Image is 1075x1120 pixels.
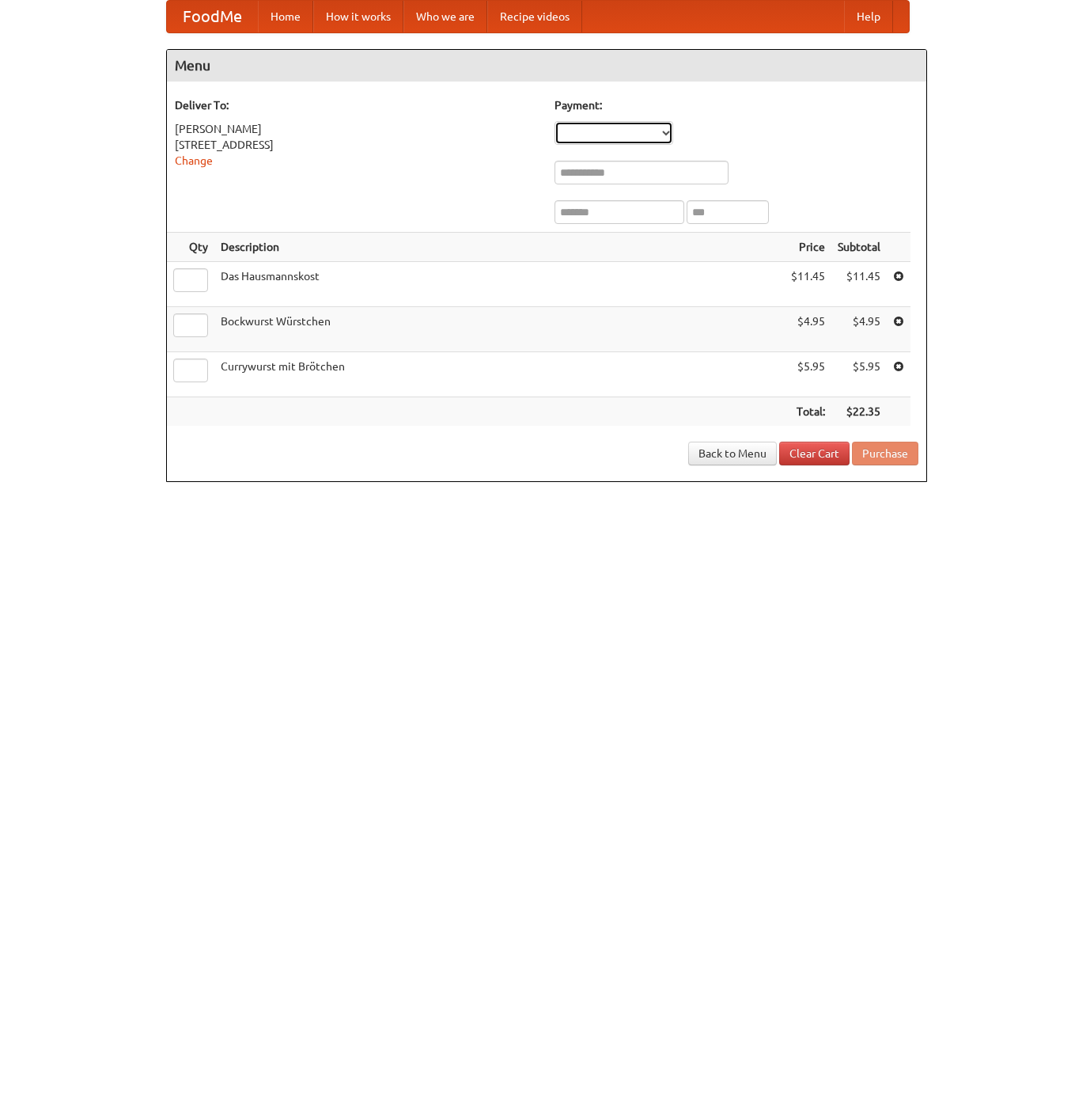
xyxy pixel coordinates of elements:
[831,233,887,262] th: Subtotal
[785,307,831,352] td: $4.95
[167,233,214,262] th: Qty
[214,307,785,352] td: Bockwurst Würstchen
[831,307,887,352] td: $4.95
[779,442,850,465] a: Clear Cart
[214,233,785,262] th: Description
[688,442,777,465] a: Back to Menu
[785,233,831,262] th: Price
[403,1,487,32] a: Who we are
[175,154,213,167] a: Change
[313,1,403,32] a: How it works
[831,352,887,397] td: $5.95
[831,397,887,427] th: $22.35
[167,1,258,32] a: FoodMe
[785,262,831,307] td: $11.45
[555,97,918,113] h5: Payment:
[785,352,831,397] td: $5.95
[175,137,539,153] div: [STREET_ADDRESS]
[214,352,785,397] td: Currywurst mit Brötchen
[167,50,926,82] h4: Menu
[214,262,785,307] td: Das Hausmannskost
[844,1,893,32] a: Help
[852,442,918,465] button: Purchase
[487,1,582,32] a: Recipe videos
[258,1,313,32] a: Home
[785,397,831,427] th: Total:
[175,121,539,137] div: [PERSON_NAME]
[175,97,539,113] h5: Deliver To:
[831,262,887,307] td: $11.45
